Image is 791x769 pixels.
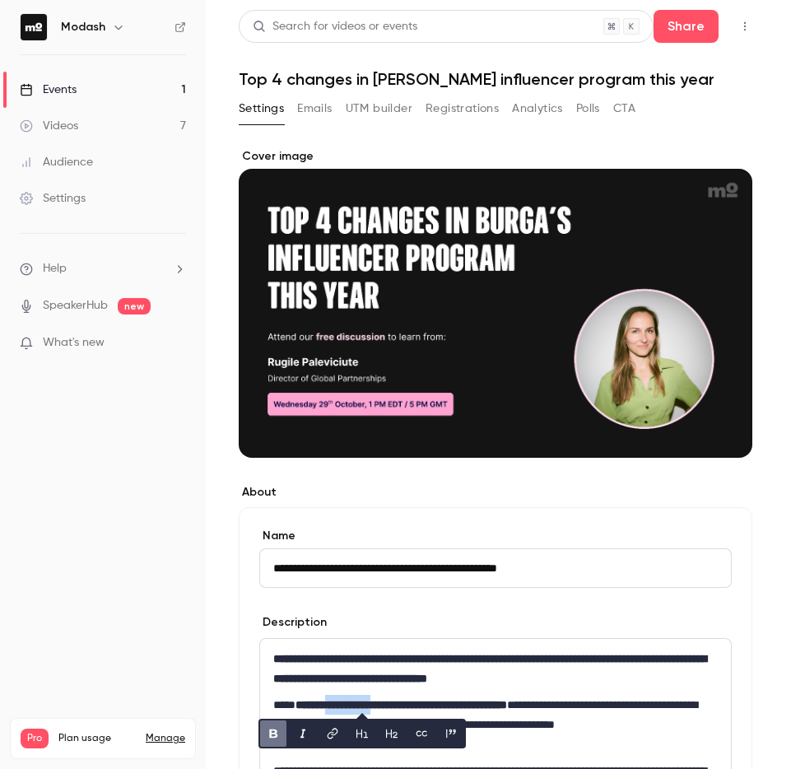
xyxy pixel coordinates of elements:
span: Pro [21,729,49,748]
span: Plan usage [58,732,136,745]
img: Modash [21,14,47,40]
button: Share [654,10,719,43]
button: Polls [576,96,600,122]
label: About [239,484,752,501]
a: Manage [146,732,185,745]
button: Analytics [512,96,563,122]
h1: Top 4 changes in [PERSON_NAME] influencer program this year [239,69,758,89]
button: CTA [613,96,635,122]
iframe: Noticeable Trigger [166,336,186,351]
a: SpeakerHub [43,297,108,315]
label: Name [259,528,732,544]
div: Settings [20,190,86,207]
section: Cover image [239,148,752,458]
button: Registrations [426,96,499,122]
li: help-dropdown-opener [20,260,186,277]
span: new [118,298,151,315]
label: Description [259,614,327,631]
button: link [319,720,346,747]
span: Help [43,260,67,277]
div: Audience [20,154,93,170]
button: Settings [239,96,284,122]
span: What's new [43,334,105,352]
h6: Modash [61,19,105,35]
button: UTM builder [346,96,412,122]
div: Search for videos or events [253,18,417,35]
label: Cover image [239,148,752,165]
button: blockquote [438,720,464,747]
div: Events [20,82,77,98]
button: bold [260,720,286,747]
button: italic [290,720,316,747]
div: Videos [20,118,78,134]
button: Emails [297,96,332,122]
